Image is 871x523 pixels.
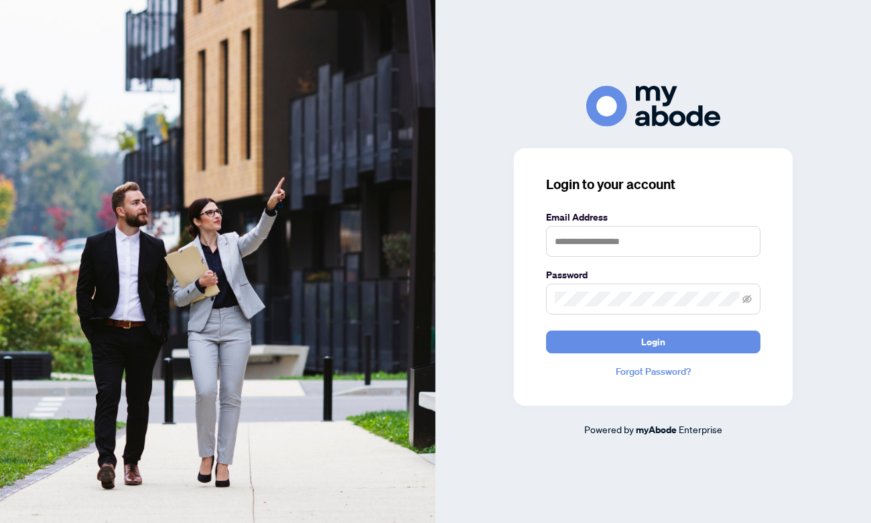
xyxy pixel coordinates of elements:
[546,268,760,282] label: Password
[586,86,720,127] img: ma-logo
[546,175,760,194] h3: Login to your account
[546,210,760,225] label: Email Address
[636,422,677,437] a: myAbode
[679,423,722,435] span: Enterprise
[742,294,752,304] span: eye-invisible
[546,331,760,353] button: Login
[584,423,634,435] span: Powered by
[641,331,665,353] span: Login
[546,364,760,379] a: Forgot Password?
